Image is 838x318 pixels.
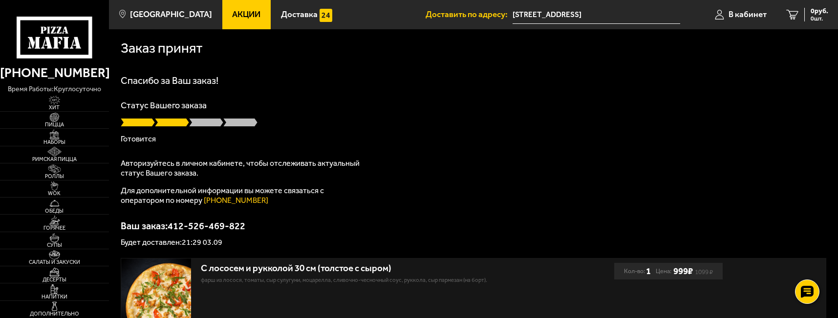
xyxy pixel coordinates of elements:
[624,263,651,279] div: Кол-во:
[121,159,365,178] p: Авторизуйтесь в личном кабинете, чтобы отслеживать актуальный статус Вашего заказа.
[232,10,260,19] span: Акции
[695,270,713,274] s: 1099 ₽
[811,16,828,21] span: 0 шт.
[513,6,680,24] input: Ваш адрес доставки
[121,135,826,143] p: Готовится
[811,8,828,15] span: 0 руб.
[204,196,268,205] a: [PHONE_NUMBER]
[121,238,826,246] p: Будет доставлен: 21:29 03.09
[121,186,365,205] p: Для дополнительной информации вы можете связаться с оператором по номеру
[201,276,531,285] p: фарш из лосося, томаты, сыр сулугуни, моцарелла, сливочно-чесночный соус, руккола, сыр пармезан (...
[320,9,333,22] img: 15daf4d41897b9f0e9f617042186c801.svg
[121,41,203,55] h1: Заказ принят
[729,10,767,19] span: В кабинет
[130,10,212,19] span: [GEOGRAPHIC_DATA]
[646,263,651,279] b: 1
[121,221,826,231] p: Ваш заказ: 412-526-469-822
[121,101,826,110] p: Статус Вашего заказа
[281,10,318,19] span: Доставка
[121,76,826,85] h1: Спасибо за Ваш заказ!
[201,263,531,274] div: С лососем и рукколой 30 см (толстое с сыром)
[673,266,693,277] b: 999 ₽
[656,263,671,279] span: Цена:
[426,10,513,19] span: Доставить по адресу:
[513,6,680,24] span: Ленинградская область, Всеволожск, Октябрьский проспект, 108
